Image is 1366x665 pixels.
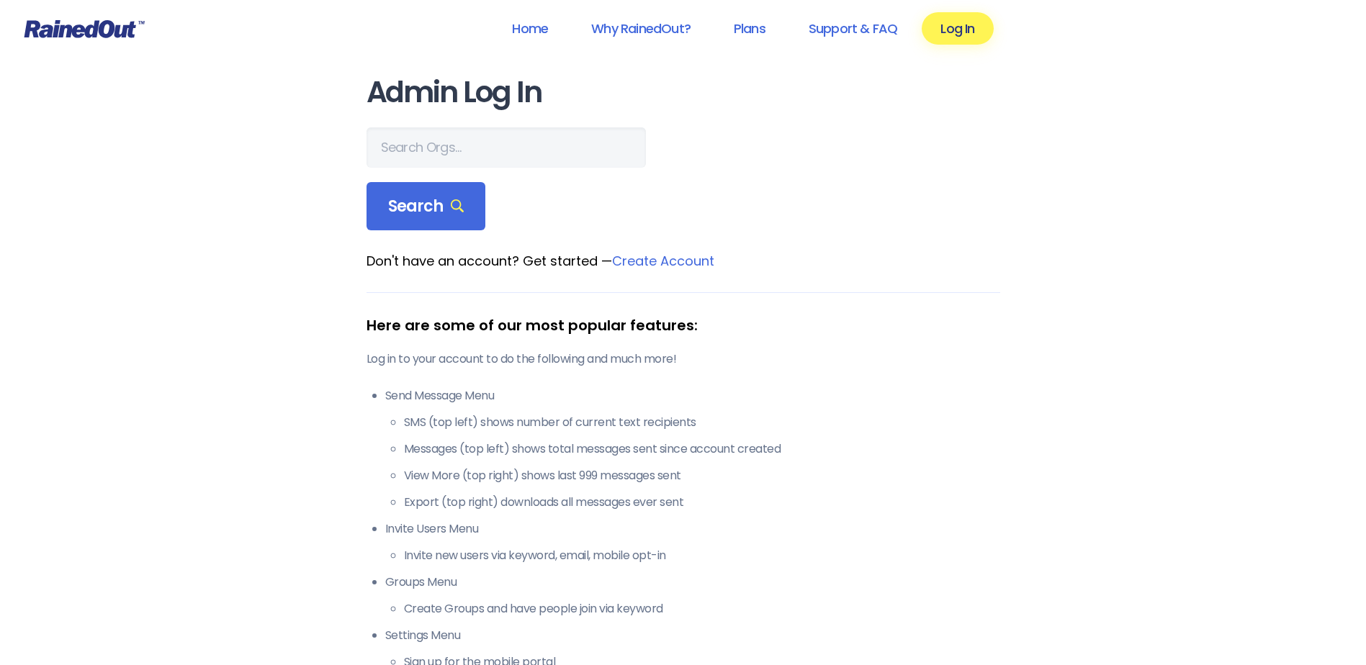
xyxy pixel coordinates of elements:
div: Search [367,182,486,231]
li: View More (top right) shows last 999 messages sent [404,467,1000,484]
li: Messages (top left) shows total messages sent since account created [404,440,1000,458]
li: Create Groups and have people join via keyword [404,600,1000,617]
span: Search [388,196,464,217]
li: Invite new users via keyword, email, mobile opt-in [404,547,1000,564]
input: Search Orgs… [367,127,646,168]
li: Invite Users Menu [385,520,1000,564]
a: Create Account [612,252,714,270]
a: Why RainedOut? [572,12,709,45]
li: SMS (top left) shows number of current text recipients [404,414,1000,431]
a: Home [493,12,567,45]
li: Send Message Menu [385,387,1000,511]
li: Export (top right) downloads all messages ever sent [404,494,1000,511]
a: Plans [715,12,784,45]
a: Log In [922,12,993,45]
a: Support & FAQ [790,12,916,45]
div: Here are some of our most popular features: [367,315,1000,336]
li: Groups Menu [385,574,1000,617]
h1: Admin Log In [367,76,1000,109]
p: Log in to your account to do the following and much more! [367,350,1000,368]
